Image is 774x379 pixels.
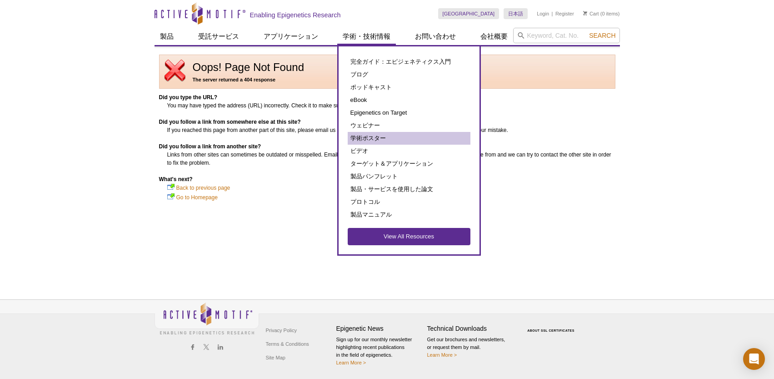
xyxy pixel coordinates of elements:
[583,8,620,19] li: (0 items)
[348,132,470,145] a: 学術ポスター
[155,28,179,45] a: 製品
[583,11,587,15] img: Your Cart
[264,323,299,337] a: Privacy Policy
[167,151,615,167] dd: Links from other sites can sometimes be outdated or misspelled. Email us at where you came from a...
[348,228,470,245] a: View All Resources
[348,119,470,132] a: ウェビナー
[743,348,765,370] div: Open Intercom Messenger
[348,106,470,119] a: Epigenetics on Target
[264,351,288,364] a: Site Map
[176,183,230,192] a: Back to previous page
[475,28,513,45] a: 会社概要
[504,8,528,19] a: 日本語
[427,352,457,358] a: Learn More >
[258,28,324,45] a: アプリケーション
[552,8,553,19] li: |
[527,329,574,332] a: ABOUT SSL CERTIFICATES
[155,300,259,337] img: Active Motif,
[159,175,615,183] dt: What's next?
[348,157,470,170] a: ターゲット＆アプリケーション
[348,208,470,221] a: 製品マニュアル
[555,10,574,17] a: Register
[159,142,615,151] dt: Did you follow a link from another site?
[336,325,423,333] h4: Epigenetic News
[427,336,514,359] p: Get our brochures and newsletters, or request them by mail.
[427,325,514,333] h4: Technical Downloads
[348,81,470,94] a: ポッドキャスト
[438,8,499,19] a: [GEOGRAPHIC_DATA]
[348,145,470,157] a: ビデオ
[348,183,470,196] a: 製品・サービスを使用した論文
[159,93,615,101] dt: Did you type the URL?
[348,68,470,81] a: ブログ
[518,316,586,336] table: Click to Verify - This site chose Symantec SSL for secure e-commerce and confidential communicati...
[348,94,470,106] a: eBook
[409,28,461,45] a: お問い合わせ
[176,193,218,202] a: Go to Homepage
[167,126,615,134] dd: If you reached this page from another part of this site, please email us at so we can correct our...
[537,10,549,17] a: Login
[159,118,615,126] dt: Did you follow a link from somewhere else at this site?
[589,32,615,39] span: Search
[250,11,341,19] h2: Enabling Epigenetics Research
[264,337,311,351] a: Terms & Conditions
[337,28,396,45] a: 学術・技術情報
[586,31,618,40] button: Search
[193,28,245,45] a: 受託サービス
[348,170,470,183] a: 製品パンフレット
[336,336,423,367] p: Sign up for our monthly newsletter highlighting recent publications in the field of epigenetics.
[167,101,615,110] dd: You may have typed the address (URL) incorrectly. Check it to make sure you've got the exact righ...
[348,56,470,68] a: 完全ガイド：エピジェネティクス入門
[164,60,186,81] img: page not found
[336,360,366,365] a: Learn More >
[583,10,599,17] a: Cart
[513,28,620,43] input: Keyword, Cat. No.
[348,196,470,208] a: プロトコル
